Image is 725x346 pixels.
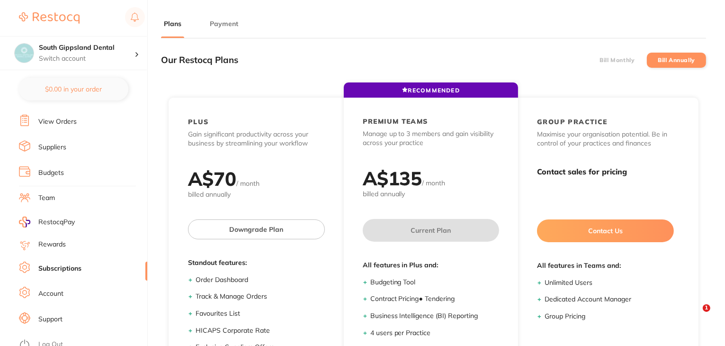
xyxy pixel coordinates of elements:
h3: Our Restocq Plans [161,55,238,65]
h2: A$ 135 [363,166,422,190]
p: Maximise your organisation potential. Be in control of your practices and finances [537,130,674,148]
li: Business Intelligence (BI) Reporting [370,311,500,321]
li: Track & Manage Orders [196,292,325,301]
li: Dedicated Account Manager [545,295,674,304]
li: HICAPS Corporate Rate [196,326,325,336]
button: Downgrade Plan [188,219,325,239]
label: Bill Annually [658,57,695,64]
span: billed annually [363,190,500,199]
h2: GROUP PRACTICE [537,118,608,126]
p: Manage up to 3 members and gain visibility across your practice [363,129,500,148]
span: / month [236,179,260,188]
span: 1 [703,304,710,312]
a: Team [38,193,55,203]
a: Budgets [38,168,64,178]
a: Restocq Logo [19,7,80,29]
button: Plans [161,19,184,28]
span: All features in Plus and: [363,261,500,270]
img: South Gippsland Dental [15,44,34,63]
h4: South Gippsland Dental [39,43,134,53]
label: Bill Monthly [600,57,635,64]
img: RestocqPay [19,217,30,228]
h3: Contact sales for pricing [537,167,674,176]
h2: PREMIUM TEAMS [363,117,428,126]
a: Support [38,315,63,324]
li: Budgeting Tool [370,278,500,287]
li: 4 users per Practice [370,328,500,338]
button: Payment [207,19,241,28]
a: Rewards [38,240,66,249]
span: billed annually [188,190,325,200]
span: Standout features: [188,258,325,268]
button: $0.00 in your order [19,78,128,100]
li: Unlimited Users [545,278,674,288]
img: Restocq Logo [19,12,80,24]
p: Switch account [39,54,134,64]
a: Suppliers [38,143,66,152]
a: Subscriptions [38,264,81,273]
a: View Orders [38,117,77,127]
h2: A$ 70 [188,167,236,191]
p: Gain significant productivity across your business by streamlining your workflow [188,130,325,148]
span: All features in Teams and: [537,261,674,271]
li: Contract Pricing ● Tendering [370,294,500,304]
h2: PLUS [188,118,209,126]
li: Order Dashboard [196,275,325,285]
button: Current Plan [363,219,500,242]
button: Contact Us [537,219,674,242]
span: / month [422,179,446,187]
span: RestocqPay [38,218,75,227]
li: Group Pricing [545,312,674,321]
a: Account [38,289,63,299]
span: RECOMMENDED [402,87,460,94]
a: RestocqPay [19,217,75,228]
li: Favourites List [196,309,325,319]
iframe: Intercom live chat [683,304,706,327]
